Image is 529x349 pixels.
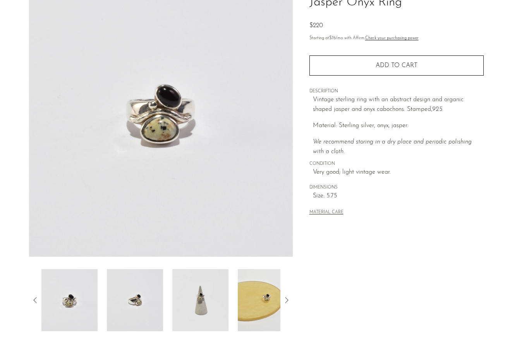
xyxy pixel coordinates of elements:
[309,22,323,29] span: $220
[432,106,443,112] em: 925.
[309,184,484,191] span: DIMENSIONS
[313,168,484,178] span: Very good; light vintage wear.
[107,269,163,331] img: Jasper Onyx Ring
[309,88,484,95] span: DESCRIPTION
[41,269,98,331] img: Jasper Onyx Ring
[309,35,484,42] p: Starting at /mo with Affirm.
[309,210,344,216] button: MATERIAL CARE
[376,62,417,69] span: Add to cart
[238,269,294,331] img: Jasper Onyx Ring
[329,36,336,40] span: $76
[313,121,484,131] p: Material: Sterling silver, onyx, jasper.
[313,95,484,115] p: Vintage sterling ring with an abstract design and organic shaped jasper and onyx cabochons. Stamped,
[313,139,472,155] i: We recommend storing in a dry place and periodic polishing with a cloth.
[309,55,484,76] button: Add to cart
[309,161,484,168] span: CONDITION
[365,36,419,40] a: Check your purchasing power - Learn more about Affirm Financing (opens in modal)
[172,269,228,331] img: Jasper Onyx Ring
[313,191,484,201] span: Size: 5.75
